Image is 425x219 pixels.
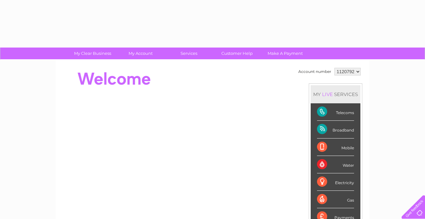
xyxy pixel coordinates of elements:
div: Broadband [317,121,354,138]
a: Make A Payment [259,48,311,59]
div: Mobile [317,138,354,156]
a: Customer Help [211,48,263,59]
div: Water [317,156,354,173]
div: MY SERVICES [311,85,360,103]
a: Services [163,48,215,59]
a: My Account [115,48,167,59]
div: Electricity [317,173,354,191]
div: Telecoms [317,103,354,121]
a: My Clear Business [67,48,119,59]
div: LIVE [321,91,334,97]
div: Gas [317,191,354,208]
td: Account number [297,66,333,77]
